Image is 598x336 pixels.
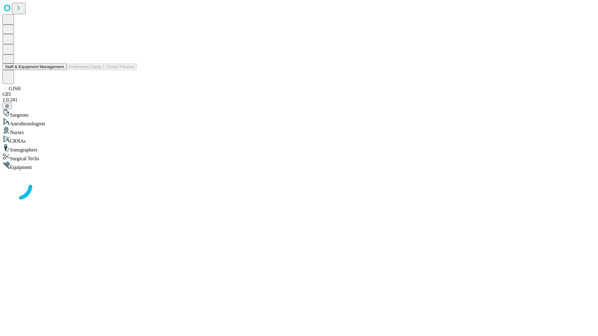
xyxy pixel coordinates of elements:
[2,109,596,118] div: Surgeons
[5,104,9,108] span: @
[104,63,137,70] button: Tenant Params
[2,153,596,161] div: Surgical Techs
[2,97,596,103] div: 2.0.241
[2,161,596,170] div: Equipment
[9,86,21,91] span: GJSH
[2,63,66,70] button: Staff & Equipment Management
[2,91,596,97] div: GEI
[2,144,596,153] div: Sonographers
[2,127,596,135] div: Nurses
[2,135,596,144] div: CRNAs
[2,103,12,109] button: @
[66,63,104,70] button: Preference Cards
[2,118,596,127] div: Anesthesiologists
